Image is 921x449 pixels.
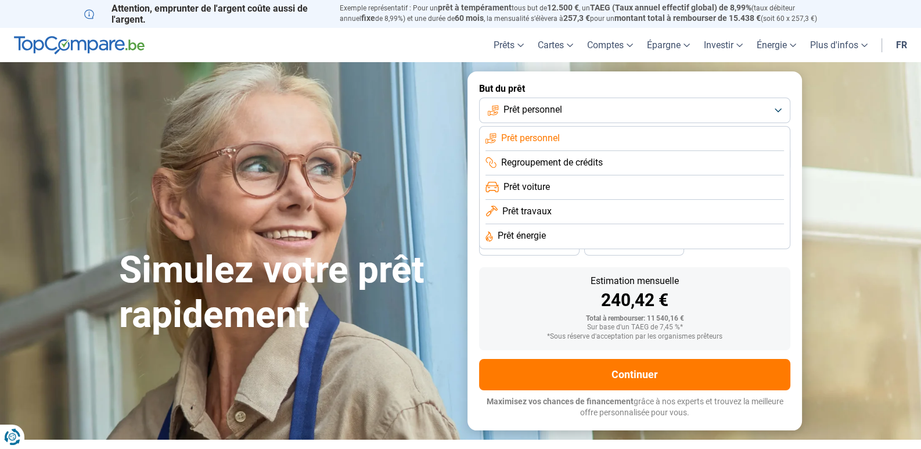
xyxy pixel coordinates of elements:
[750,28,803,62] a: Énergie
[488,333,781,341] div: *Sous réserve d'acceptation par les organismes prêteurs
[614,13,761,23] span: montant total à rembourser de 15.438 €
[119,248,454,337] h1: Simulez votre prêt rapidement
[516,243,542,250] span: 30 mois
[487,397,634,406] span: Maximisez vos chances de financement
[590,3,751,12] span: TAEG (Taux annuel effectif global) de 8,99%
[889,28,914,62] a: fr
[502,205,552,218] span: Prêt travaux
[479,98,790,123] button: Prêt personnel
[488,324,781,332] div: Sur base d'un TAEG de 7,45 %*
[479,396,790,419] p: grâce à nos experts et trouvez la meilleure offre personnalisée pour vous.
[531,28,580,62] a: Cartes
[84,3,326,25] p: Attention, emprunter de l'argent coûte aussi de l'argent.
[803,28,875,62] a: Plus d'infos
[503,181,550,193] span: Prêt voiture
[340,3,837,24] p: Exemple représentatif : Pour un tous but de , un (taux débiteur annuel de 8,99%) et une durée de ...
[479,83,790,94] label: But du prêt
[487,28,531,62] a: Prêts
[563,13,590,23] span: 257,3 €
[488,315,781,323] div: Total à rembourser: 11 540,16 €
[580,28,640,62] a: Comptes
[640,28,697,62] a: Épargne
[361,13,375,23] span: fixe
[621,243,647,250] span: 24 mois
[498,229,546,242] span: Prêt énergie
[479,359,790,390] button: Continuer
[438,3,512,12] span: prêt à tempérament
[501,156,603,169] span: Regroupement de crédits
[697,28,750,62] a: Investir
[503,103,562,116] span: Prêt personnel
[488,276,781,286] div: Estimation mensuelle
[547,3,579,12] span: 12.500 €
[455,13,484,23] span: 60 mois
[488,292,781,309] div: 240,42 €
[501,132,560,145] span: Prêt personnel
[14,36,145,55] img: TopCompare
